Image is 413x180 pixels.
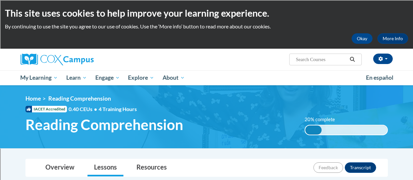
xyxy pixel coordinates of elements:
img: Cox Campus [21,54,94,65]
a: My Learning [16,70,62,85]
span: IACET Accredited [25,106,67,112]
a: Learn [62,70,91,85]
span: Explore [128,74,154,82]
input: Search Courses [295,56,347,63]
div: 20% complete [305,125,322,135]
button: Account Settings [373,54,393,64]
label: 20% complete [305,116,342,123]
button: Search [347,56,357,63]
span: Engage [95,74,120,82]
span: 4 Training Hours [99,106,137,112]
a: Engage [91,70,124,85]
span: My Learning [20,74,58,82]
span: Reading Comprehension [25,116,183,133]
span: Reading Comprehension [48,95,111,102]
span: About [163,74,185,82]
a: Cox Campus [21,54,138,65]
a: En español [362,71,398,85]
a: Home [25,95,41,102]
span: En español [366,74,393,81]
span: • [94,106,97,112]
span: 0.40 CEUs [69,106,99,113]
div: Main menu [16,70,398,85]
a: Explore [124,70,158,85]
a: About [158,70,189,85]
span: Learn [66,74,87,82]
